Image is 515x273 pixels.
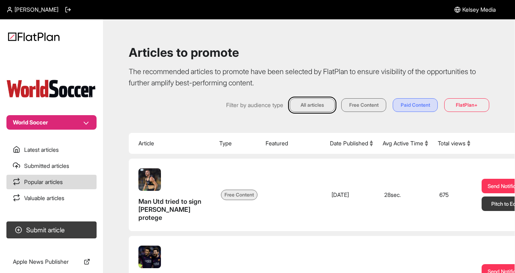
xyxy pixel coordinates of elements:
a: Apple News Publisher [6,254,97,269]
th: Article [129,133,214,154]
span: Man Utd tried to sign Zlatan Ibrahimovic protege [138,197,208,221]
img: Publication Logo [6,79,97,99]
a: Submitted articles [6,159,97,173]
span: Filter by audience type [226,101,283,109]
a: Popular articles [6,175,97,189]
img: Neymar eyes Messi reunion at Inter Miami to keep 2026 World Cup dream alive [138,246,161,268]
th: Type [214,133,261,154]
p: The recommended articles to promote have been selected by FlatPlan to ensure visibility of the op... [129,66,489,89]
button: Submit article [6,221,97,238]
button: All articles [290,98,335,112]
button: Free Content [341,98,386,112]
a: Valuable articles [6,191,97,205]
button: Total views [438,139,470,147]
span: Free Content [221,190,257,200]
a: [PERSON_NAME] [6,6,58,14]
td: 28 sec. [378,159,433,231]
span: Kelsey Media [462,6,496,14]
td: [DATE] [325,159,378,231]
button: Avg Active Time [383,139,428,147]
span: [PERSON_NAME] [14,6,58,14]
img: Logo [8,32,60,41]
button: FlatPlan+ [444,98,489,112]
th: Featured [261,133,325,154]
a: Man Utd tried to sign [PERSON_NAME] protege [138,168,208,221]
td: 675 [433,159,475,231]
button: Date Published [330,139,373,147]
button: World Soccer [6,115,97,130]
button: Paid Content [393,98,438,112]
a: Latest articles [6,143,97,157]
h1: Articles to promote [129,45,489,60]
img: Man Utd tried to sign Zlatan Ibrahimovic protege [138,168,161,191]
span: Man Utd tried to sign [PERSON_NAME] protege [138,197,201,221]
